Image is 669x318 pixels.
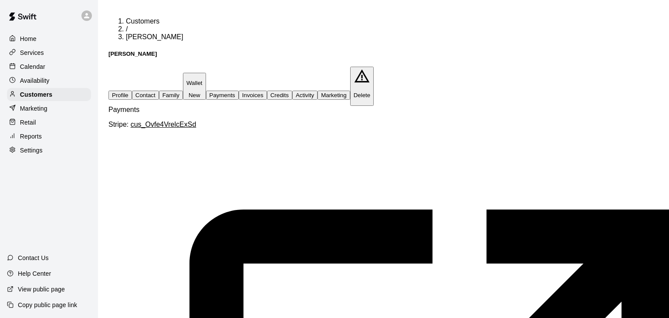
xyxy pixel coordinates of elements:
[354,92,371,98] p: Delete
[18,301,77,309] p: Copy public page link
[18,285,65,294] p: View public page
[7,46,91,59] a: Services
[267,91,292,100] button: Credits
[292,91,318,100] button: Activity
[20,34,37,43] p: Home
[7,116,91,129] a: Retail
[20,132,42,141] p: Reports
[7,74,91,87] a: Availability
[189,92,200,98] span: New
[20,62,45,71] p: Calendar
[20,48,44,57] p: Services
[132,91,159,100] button: Contact
[239,91,267,100] button: Invoices
[126,33,183,41] span: [PERSON_NAME]
[20,90,52,99] p: Customers
[108,91,132,100] button: Profile
[20,118,36,127] p: Retail
[7,60,91,73] a: Calendar
[318,91,350,100] button: Marketing
[108,106,139,113] span: Payments
[7,130,91,143] a: Reports
[7,32,91,45] a: Home
[18,269,51,278] p: Help Center
[7,102,91,115] a: Marketing
[206,91,239,100] button: Payments
[159,91,183,100] button: Family
[7,144,91,157] a: Settings
[20,104,47,113] p: Marketing
[186,80,203,86] p: Wallet
[20,146,43,155] p: Settings
[20,76,50,85] p: Availability
[18,254,49,262] p: Contact Us
[7,88,91,101] a: Customers
[126,17,159,25] a: Customers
